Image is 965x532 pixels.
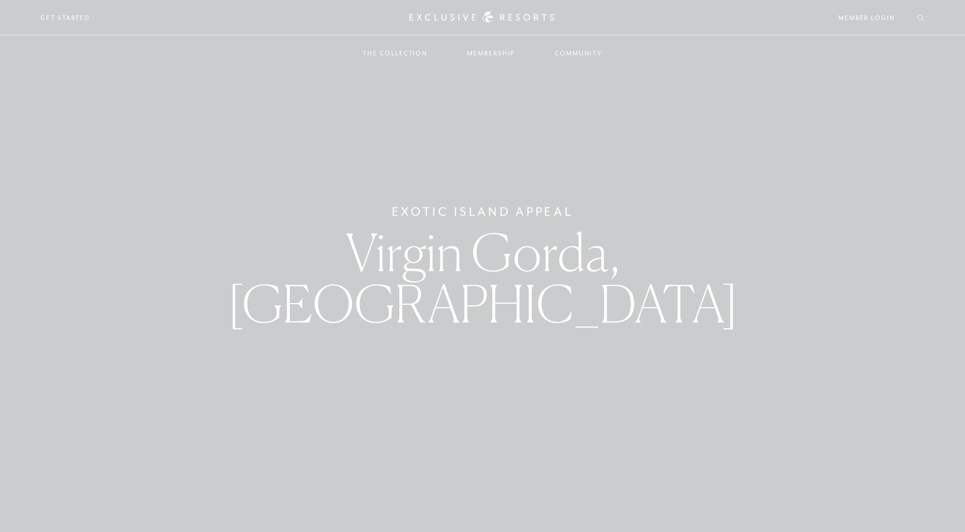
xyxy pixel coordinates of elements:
a: Member Login [838,13,895,23]
a: The Collection [351,37,439,70]
span: Virgin Gorda, [GEOGRAPHIC_DATA] [228,221,738,334]
a: Community [544,37,613,70]
a: Membership [456,37,526,70]
h6: Exotic Island Appeal [392,203,574,221]
a: Get Started [40,13,90,23]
